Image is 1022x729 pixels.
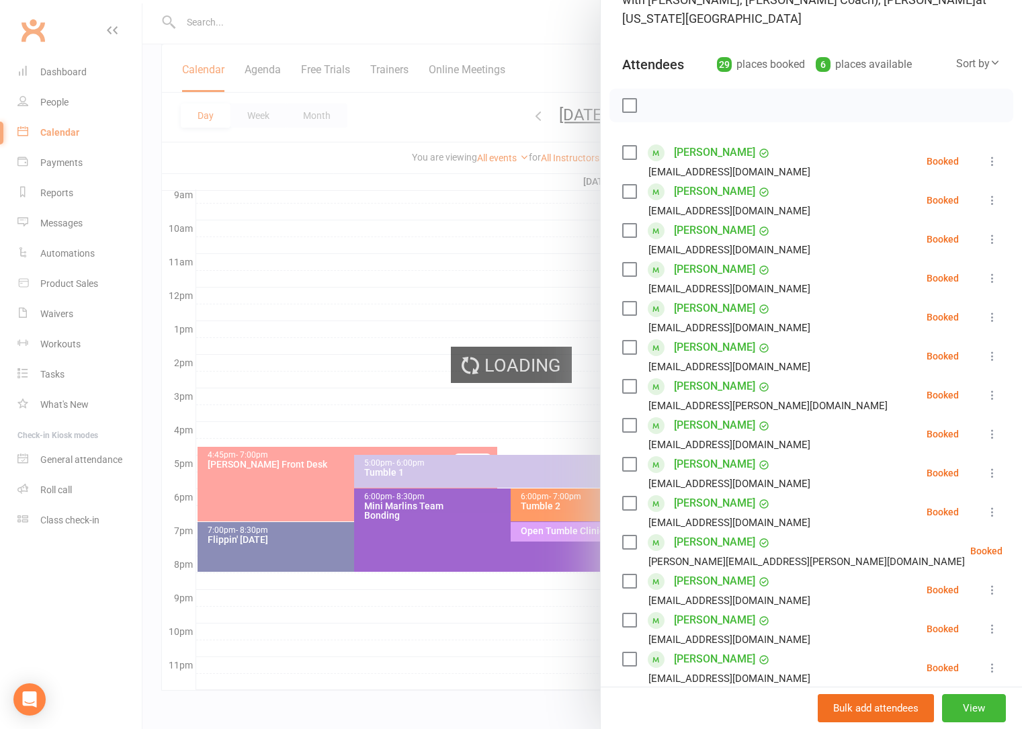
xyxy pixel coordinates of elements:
div: Sort by [956,55,1000,73]
div: Open Intercom Messenger [13,683,46,716]
a: [PERSON_NAME] [674,454,755,475]
a: [PERSON_NAME] [674,181,755,202]
div: [EMAIL_ADDRESS][DOMAIN_NAME] [648,670,810,687]
div: Booked [927,624,959,634]
div: Booked [927,196,959,205]
div: Booked [927,157,959,166]
div: Booked [927,273,959,283]
div: Attendees [622,55,684,74]
a: [PERSON_NAME] [674,415,755,436]
div: [EMAIL_ADDRESS][DOMAIN_NAME] [648,631,810,648]
a: [PERSON_NAME] [674,570,755,592]
div: [EMAIL_ADDRESS][DOMAIN_NAME] [648,280,810,298]
div: [EMAIL_ADDRESS][DOMAIN_NAME] [648,592,810,609]
div: [EMAIL_ADDRESS][DOMAIN_NAME] [648,202,810,220]
div: [EMAIL_ADDRESS][DOMAIN_NAME] [648,319,810,337]
div: 6 [816,57,831,72]
a: [PERSON_NAME] [674,531,755,553]
button: Bulk add attendees [818,694,934,722]
a: [PERSON_NAME] [674,492,755,514]
div: 29 [717,57,732,72]
div: places available [816,55,912,74]
div: [EMAIL_ADDRESS][DOMAIN_NAME] [648,514,810,531]
div: Booked [927,585,959,595]
button: View [942,694,1006,722]
div: Booked [927,390,959,400]
div: places booked [717,55,805,74]
div: [EMAIL_ADDRESS][DOMAIN_NAME] [648,475,810,492]
div: [EMAIL_ADDRESS][PERSON_NAME][DOMAIN_NAME] [648,397,888,415]
a: [PERSON_NAME] [674,376,755,397]
a: [PERSON_NAME] [674,609,755,631]
a: [PERSON_NAME] [674,337,755,358]
div: [EMAIL_ADDRESS][DOMAIN_NAME] [648,241,810,259]
div: Booked [927,468,959,478]
a: [PERSON_NAME] [674,220,755,241]
div: Booked [927,234,959,244]
a: [PERSON_NAME] [674,298,755,319]
div: [EMAIL_ADDRESS][DOMAIN_NAME] [648,358,810,376]
div: Booked [970,546,1003,556]
a: [PERSON_NAME] [674,648,755,670]
div: Booked [927,507,959,517]
div: [EMAIL_ADDRESS][DOMAIN_NAME] [648,163,810,181]
div: [PERSON_NAME][EMAIL_ADDRESS][PERSON_NAME][DOMAIN_NAME] [648,553,965,570]
a: [PERSON_NAME] [674,142,755,163]
div: Booked [927,429,959,439]
div: [EMAIL_ADDRESS][DOMAIN_NAME] [648,436,810,454]
a: [PERSON_NAME] [674,259,755,280]
div: Booked [927,351,959,361]
div: Booked [927,312,959,322]
div: Booked [927,663,959,673]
